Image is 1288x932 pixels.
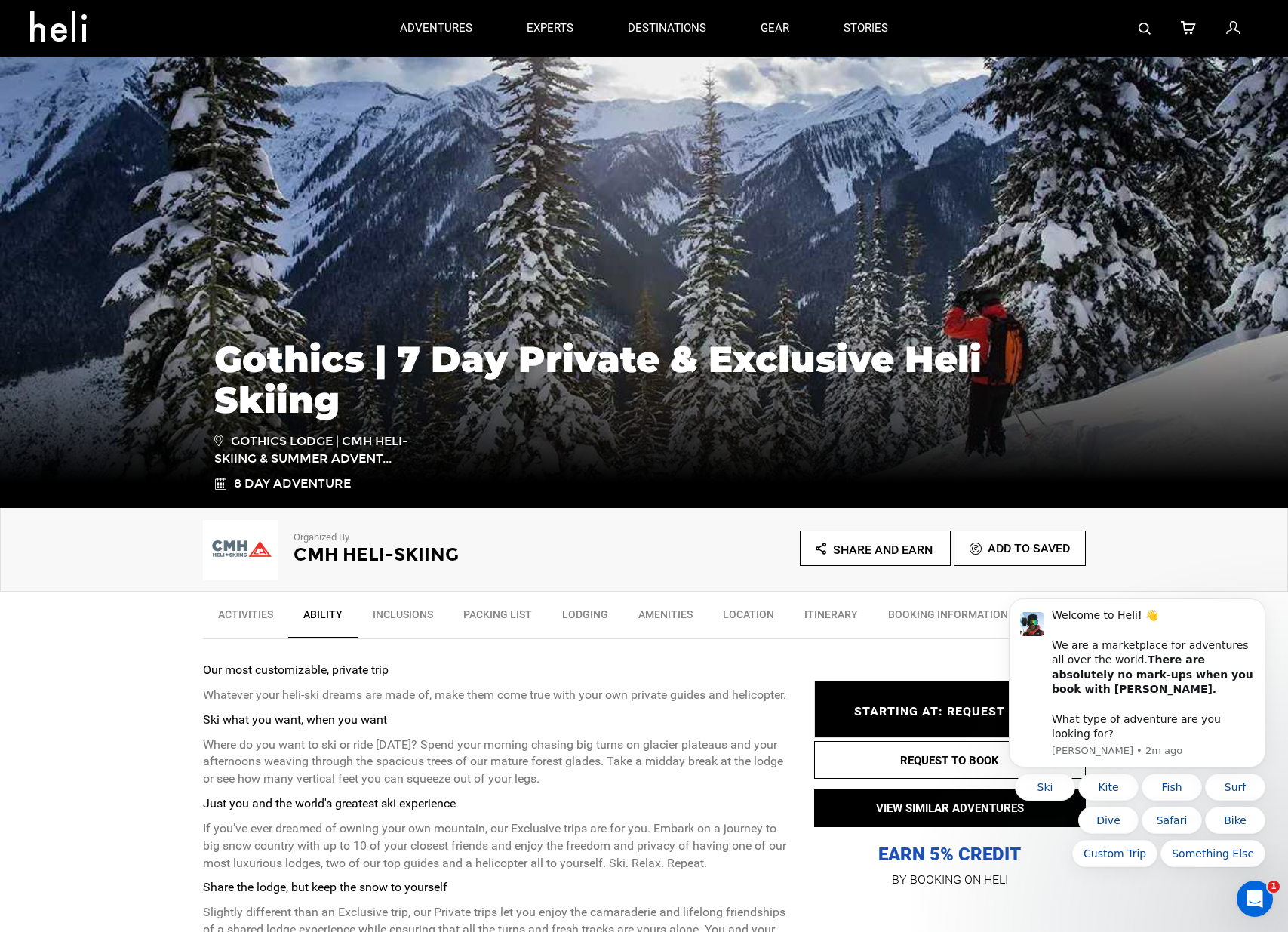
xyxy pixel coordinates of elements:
img: Profile image for Thomas [205,24,235,54]
strong: Share the lodge, but keep the snow to yourself [203,880,447,894]
iframe: Intercom live chat [1237,881,1273,917]
button: REQUEST TO BOOK [814,741,1086,779]
iframe: Intercom notifications message [986,497,1288,891]
span: STARTING AT: REQUEST PRICE [854,704,1046,718]
span: Home [58,509,92,519]
h1: Gothics | 7 Day Private & Exclusive Heli Skiing [214,339,1074,420]
p: If you’ve ever dreamed of owning your own mountain, our Exclusive trips are for you. Embark on a ... [203,820,792,872]
div: We typically reply in a few minutes [31,206,252,222]
span: Gothics Lodge | CMH Heli-Skiing & Summer Advent... [214,432,429,468]
a: BOOKING INFORMATION [873,599,1023,637]
span: Messages [201,509,253,519]
div: Close [260,24,287,51]
div: Send us a messageWe typically reply in a few minutes [15,177,287,235]
p: Hey there ! [30,107,272,133]
button: Messages [151,471,302,531]
a: Inclusions [358,599,448,637]
img: img_f168ee0c08cd871142204ec5c28dc568.png [203,520,278,580]
a: Amenities [623,599,708,637]
p: Whatever your heli-ski dreams are made of, make them come true with your own private guides and h... [203,687,792,704]
p: adventures [400,20,472,36]
p: Organized By [294,531,603,545]
strong: Just you and the world's greatest ski experience [203,796,456,811]
button: VIEW SIMILAR ADVENTURES [814,789,1086,827]
p: destinations [628,20,706,36]
a: Location [708,599,789,637]
p: Where do you want to ski or ride [DATE]? Spend your morning chasing big turns on glacier plateaus... [203,737,792,789]
span: Share and Earn [833,543,933,557]
a: Ability [288,599,358,638]
p: EARN 5% CREDIT [814,692,1086,866]
span: 1 [1268,881,1280,893]
a: Activities [203,599,288,637]
div: Send us a message [31,190,252,206]
img: logo [30,29,72,53]
span: 8 Day Adventure [234,475,351,493]
img: Profile image for Bo [177,24,207,54]
a: Packing List [448,599,547,637]
p: BY BOOKING ON HELI [814,869,1086,890]
strong: Our most customizable, private trip [203,663,389,677]
a: Lodging [547,599,623,637]
strong: Ski what you want, when you want [203,712,387,727]
a: Itinerary [789,599,873,637]
p: How can we help? [30,133,272,158]
img: search-bar-icon.svg [1139,23,1151,35]
h2: CMH Heli-Skiing [294,545,603,564]
p: experts [527,20,573,36]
